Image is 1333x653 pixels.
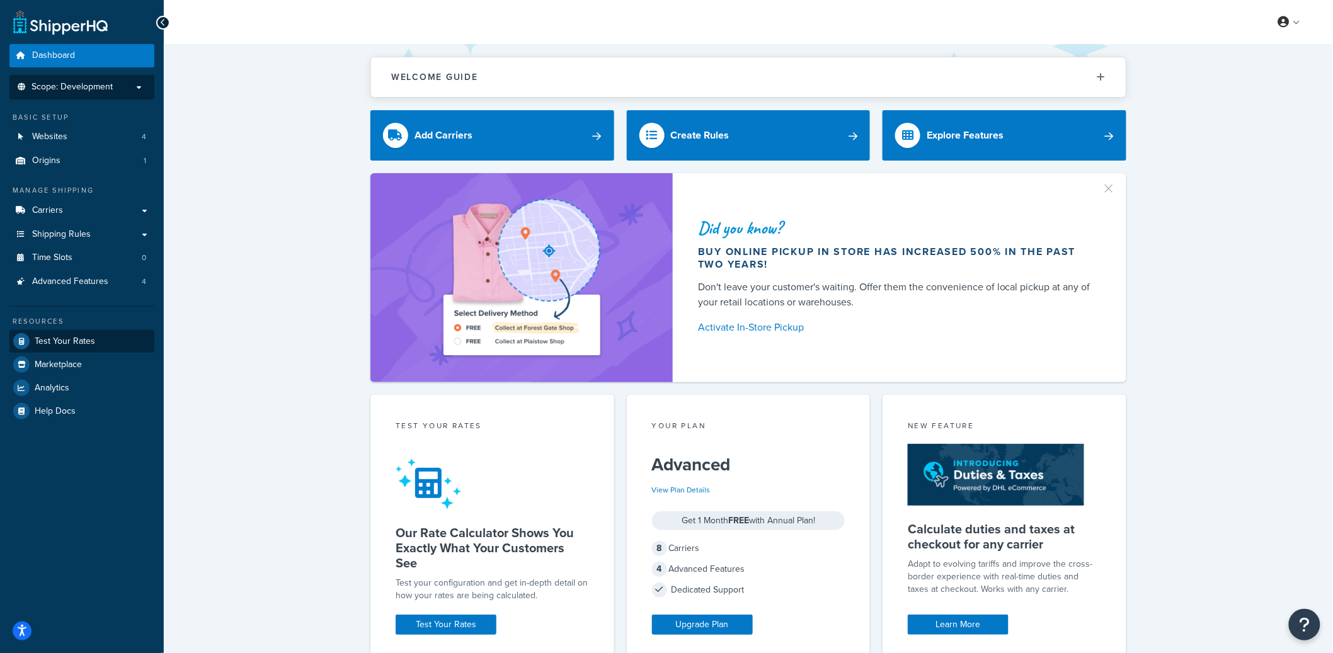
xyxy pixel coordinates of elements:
[35,336,95,347] span: Test Your Rates
[698,219,1096,237] div: Did you know?
[415,127,472,144] div: Add Carriers
[9,149,154,173] li: Origins
[9,199,154,222] a: Carriers
[9,316,154,327] div: Resources
[9,112,154,123] div: Basic Setup
[391,72,478,82] h2: Welcome Guide
[396,577,589,602] div: Test your configuration and get in-depth detail on how your rates are being calculated.
[142,253,146,263] span: 0
[9,44,154,67] a: Dashboard
[9,246,154,270] li: Time Slots
[144,156,146,166] span: 1
[396,525,589,571] h5: Our Rate Calculator Shows You Exactly What Your Customers See
[9,270,154,293] a: Advanced Features4
[883,110,1126,161] a: Explore Features
[396,615,496,635] a: Test Your Rates
[908,558,1101,596] p: Adapt to evolving tariffs and improve the cross-border experience with real-time duties and taxes...
[652,581,845,599] div: Dedicated Support
[371,57,1126,97] button: Welcome Guide
[32,276,108,287] span: Advanced Features
[9,149,154,173] a: Origins1
[32,229,91,240] span: Shipping Rules
[9,377,154,399] a: Analytics
[32,253,72,263] span: Time Slots
[908,420,1101,434] div: New Feature
[9,185,154,196] div: Manage Shipping
[396,420,589,434] div: Test your rates
[698,246,1096,271] div: Buy online pickup in store has increased 500% in the past two years!
[32,132,67,142] span: Websites
[652,484,711,496] a: View Plan Details
[652,541,667,556] span: 8
[142,276,146,287] span: 4
[31,82,113,93] span: Scope: Development
[927,127,1004,144] div: Explore Features
[32,50,75,61] span: Dashboard
[408,192,636,363] img: ad-shirt-map-b0359fc47e01cab431d101c4b569394f6a03f54285957d908178d52f29eb9668.png
[32,205,63,216] span: Carriers
[35,383,69,394] span: Analytics
[652,511,845,530] div: Get 1 Month with Annual Plan!
[908,521,1101,552] h5: Calculate duties and taxes at checkout for any carrier
[9,353,154,376] a: Marketplace
[652,560,845,578] div: Advanced Features
[9,125,154,149] li: Websites
[652,562,667,577] span: 4
[9,246,154,270] a: Time Slots0
[908,615,1009,635] a: Learn More
[698,280,1096,310] div: Don't leave your customer's waiting. Offer them the convenience of local pickup at any of your re...
[9,270,154,293] li: Advanced Features
[652,420,845,434] div: Your Plan
[35,360,82,370] span: Marketplace
[9,125,154,149] a: Websites4
[9,223,154,246] a: Shipping Rules
[32,156,60,166] span: Origins
[9,400,154,423] a: Help Docs
[142,132,146,142] span: 4
[652,615,753,635] a: Upgrade Plan
[627,110,871,161] a: Create Rules
[1289,609,1320,640] button: Open Resource Center
[728,514,749,527] strong: FREE
[698,319,1096,336] a: Activate In-Store Pickup
[652,540,845,557] div: Carriers
[35,406,76,417] span: Help Docs
[9,330,154,353] a: Test Your Rates
[652,455,845,475] h5: Advanced
[370,110,614,161] a: Add Carriers
[671,127,729,144] div: Create Rules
